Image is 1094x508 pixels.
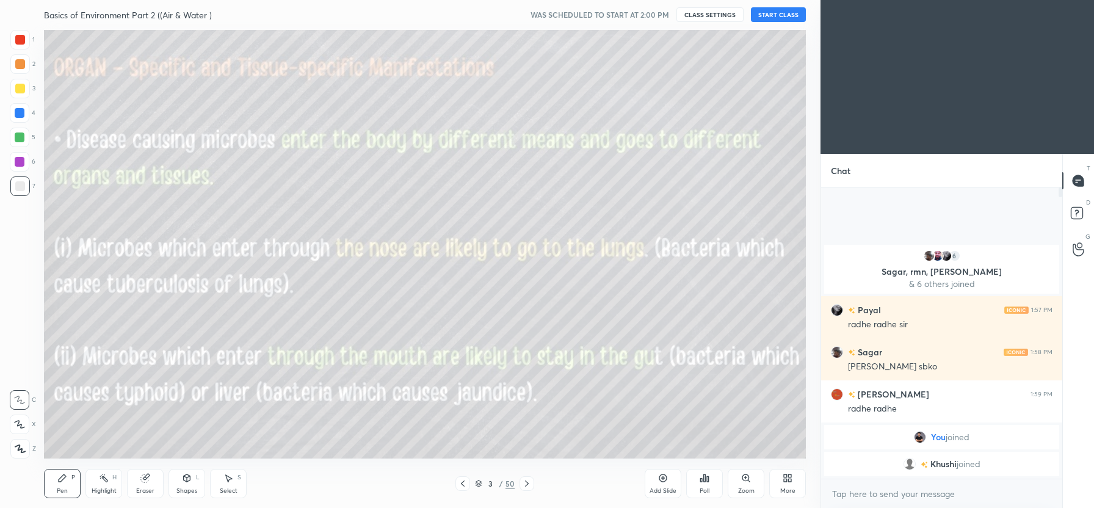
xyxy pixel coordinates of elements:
img: no-rating-badge.077c3623.svg [848,391,855,398]
div: 3 [485,480,497,487]
div: Shapes [176,488,197,494]
div: 50 [505,478,515,489]
div: 5 [10,128,35,147]
img: default.png [904,458,916,470]
p: G [1085,232,1090,241]
div: Add Slide [650,488,676,494]
div: grid [821,242,1062,479]
img: 3 [831,388,843,401]
div: Eraser [136,488,154,494]
img: 0363e219e058495cbd4d58e7b29c715b.jpg [923,250,935,262]
h6: Sagar [855,346,882,358]
img: 33a3453a86bc4579bd6e50d11cbe003a.jpg [831,304,843,316]
h6: Payal [855,303,881,316]
div: 3 [10,79,35,98]
span: joined [946,432,969,442]
img: iconic-light.a09c19a4.png [1004,307,1029,314]
img: 0363e219e058495cbd4d58e7b29c715b.jpg [831,346,843,358]
h5: WAS SCHEDULED TO START AT 2:00 PM [531,9,669,20]
h6: [PERSON_NAME] [855,388,929,401]
div: More [780,488,795,494]
img: no-rating-badge.077c3623.svg [921,462,928,468]
div: Pen [57,488,68,494]
button: CLASS SETTINGS [676,7,744,22]
img: no-rating-badge.077c3623.svg [848,307,855,314]
p: Chat [821,154,860,187]
div: radhe radhe sir [848,319,1052,331]
span: joined [957,459,980,469]
div: C [10,390,36,410]
span: Khushi [930,459,957,469]
h4: Basics of Environment Part 2 ((Air & Water ) [44,9,212,21]
div: 1 [10,30,35,49]
div: radhe radhe [848,403,1052,415]
img: no-rating-badge.077c3623.svg [848,349,855,356]
div: Zoom [738,488,755,494]
div: 1:58 PM [1031,349,1052,356]
img: iconic-light.a09c19a4.png [1004,349,1028,356]
div: H [112,474,117,481]
div: L [196,474,200,481]
div: [PERSON_NAME] sbko [848,361,1052,373]
div: S [237,474,241,481]
div: Poll [700,488,709,494]
p: T [1087,164,1090,173]
div: Select [220,488,237,494]
div: 6 [949,250,961,262]
img: 88d61794381a4ef58bb718d2db510cf1.jpg [932,250,944,262]
div: Z [10,439,36,459]
p: Sagar, rmn, [PERSON_NAME] [831,267,1052,277]
div: 6 [10,152,35,172]
div: 7 [10,176,35,196]
div: 1:59 PM [1031,391,1052,398]
p: D [1086,198,1090,207]
div: P [71,474,75,481]
img: 33a3453a86bc4579bd6e50d11cbe003a.jpg [940,250,952,262]
div: Highlight [92,488,117,494]
div: 4 [10,103,35,123]
div: X [10,415,36,434]
img: f845d9891ff2455a9541dbd0ff7792b6.jpg [914,431,926,443]
div: 2 [10,54,35,74]
p: & 6 others joined [831,279,1052,289]
div: / [499,480,503,487]
button: START CLASS [751,7,806,22]
span: You [931,432,946,442]
div: 1:57 PM [1031,307,1052,314]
